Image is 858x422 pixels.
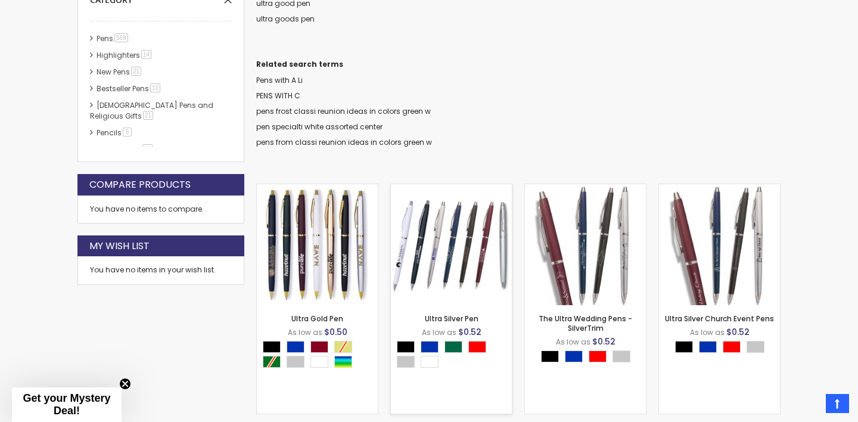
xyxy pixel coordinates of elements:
span: 11 [150,83,160,92]
div: Blue [287,341,304,353]
a: [DEMOGRAPHIC_DATA] Pens and Religious Gifts21 [90,100,213,121]
div: You have no items in your wish list. [90,265,232,275]
div: Dark Green [444,341,462,353]
a: Pens with A Li [256,75,303,85]
strong: Compare Products [89,178,191,191]
a: Ultra Gold Pen [257,184,378,194]
a: Ultra Silver Pen [391,184,512,194]
span: As low as [556,337,590,347]
div: Black [541,350,559,362]
div: Red [468,341,486,353]
div: Select A Color [263,341,378,371]
a: Highlighters14 [94,50,156,60]
div: Blue [565,350,583,362]
div: Black [397,341,415,353]
span: 6 [123,128,132,136]
button: Close teaser [119,378,131,390]
div: Select A Color [397,341,512,371]
div: Select A Color [675,341,770,356]
div: Get your Mystery Deal!Close teaser [12,387,122,422]
img: Ultra Silver Church Event Pens [659,184,780,305]
div: Silver [397,356,415,368]
span: Get your Mystery Deal! [23,392,110,417]
a: The Ultra Wedding Pens - SilverTrim [539,314,632,333]
div: Silver [287,356,304,368]
div: Select A Color [541,350,636,365]
span: $0.52 [458,326,481,338]
a: pens from classi reunion ideas in colors green w [256,137,432,147]
a: ultra goods pen [256,14,315,24]
div: Black [263,341,281,353]
a: Ultra Silver Church Event Pens [659,184,780,194]
div: You have no items to compare. [77,196,244,224]
div: Silver [613,350,630,362]
span: $0.50 [324,326,347,338]
a: Ultra Silver Church Event Pens [665,314,774,324]
div: Blue [421,341,439,353]
span: $0.52 [726,326,750,338]
span: 14 [141,50,151,59]
span: 11 [142,144,153,153]
img: Ultra Silver Pen [391,184,512,305]
span: 21 [143,111,153,120]
a: The Ultra Wedding Pens - SilverTrim [525,184,646,194]
img: The Ultra Wedding Pens - SilverTrim [525,184,646,305]
iframe: Google Customer Reviews [760,390,858,422]
a: New Pens21 [94,67,145,77]
span: As low as [422,327,456,337]
span: 21 [131,67,141,76]
div: White [310,356,328,368]
dt: Related search terms [256,60,781,69]
div: Burgundy [310,341,328,353]
a: Ultra Gold Pen [291,314,343,324]
a: Bestseller Pens11 [94,83,164,94]
a: Pencils6 [94,128,136,138]
div: Red [723,341,741,353]
a: pens frost classi reunion ideas in colors green w [256,106,431,116]
div: Blue [699,341,717,353]
a: PENS WITH C [256,91,300,101]
strong: My Wish List [89,240,150,253]
div: Assorted [334,356,352,368]
span: $0.52 [592,336,615,347]
div: Red [589,350,607,362]
span: As low as [288,327,322,337]
div: White [421,356,439,368]
a: Ultra Silver Pen [425,314,478,324]
a: pen specialti white assorted center [256,122,383,132]
a: hp-featured11 [94,144,157,154]
img: Ultra Gold Pen [257,184,378,305]
div: Silver [747,341,764,353]
div: Black [675,341,693,353]
span: As low as [690,327,725,337]
a: Pens569 [94,33,132,44]
span: 569 [114,33,128,42]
